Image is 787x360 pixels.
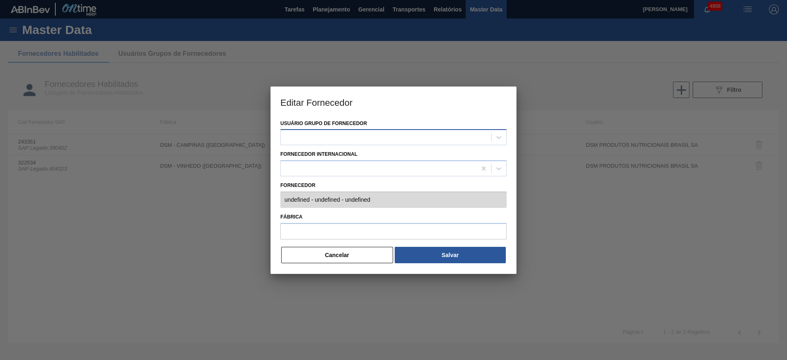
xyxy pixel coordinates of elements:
[395,247,506,263] button: Salvar
[280,151,357,157] label: Fornecedor Internacional
[280,180,507,191] label: Fornecedor
[280,121,367,126] label: Usuário Grupo de Fornecedor
[281,247,393,263] button: Cancelar
[280,211,507,223] label: Fábrica
[271,87,516,118] h3: Editar Fornecedor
